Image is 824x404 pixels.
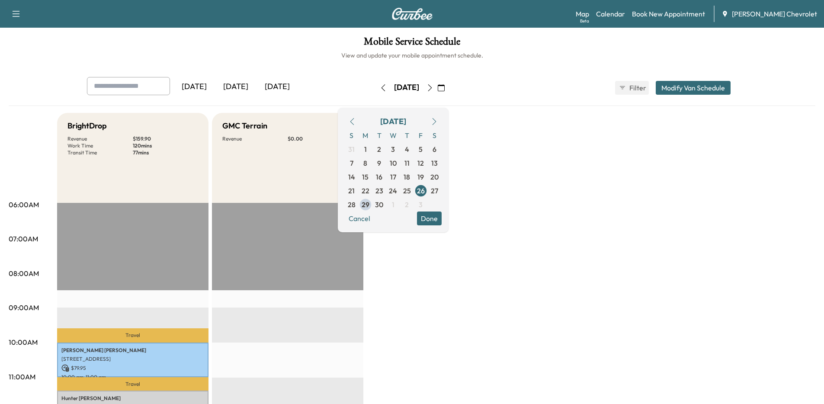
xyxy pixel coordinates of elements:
span: 27 [431,186,438,196]
p: Work Time [67,142,133,149]
span: 3 [419,199,423,210]
p: Revenue [67,135,133,142]
h6: View and update your mobile appointment schedule. [9,51,815,60]
span: 26 [417,186,425,196]
span: T [400,128,414,142]
div: [DATE] [173,77,215,97]
button: Cancel [345,212,374,225]
span: 17 [390,172,396,182]
p: 10:00AM [9,337,38,347]
p: Travel [57,328,208,342]
span: M [359,128,372,142]
span: Filter [629,83,645,93]
p: Transit Time [67,149,133,156]
span: 24 [389,186,397,196]
div: [DATE] [380,115,406,128]
p: Travel [57,377,208,391]
span: T [372,128,386,142]
div: [DATE] [256,77,298,97]
button: Filter [615,81,649,95]
h5: BrightDrop [67,120,107,132]
span: 9 [377,158,381,168]
p: $ 0.00 [288,135,353,142]
p: 10:00 am - 11:00 am [61,374,204,381]
span: 4 [405,144,409,154]
span: 18 [404,172,410,182]
p: 08:00AM [9,268,39,279]
span: 2 [377,144,381,154]
span: 16 [376,172,382,182]
p: Revenue [222,135,288,142]
p: $ 159.90 [133,135,198,142]
span: 25 [403,186,411,196]
img: Curbee Logo [391,8,433,20]
span: 28 [348,199,356,210]
span: 21 [348,186,355,196]
span: S [428,128,442,142]
span: F [414,128,428,142]
span: 29 [362,199,369,210]
p: 11:00AM [9,372,35,382]
p: 77 mins [133,149,198,156]
span: 23 [375,186,383,196]
a: MapBeta [576,9,589,19]
span: 30 [375,199,383,210]
span: 1 [392,199,394,210]
span: 13 [431,158,438,168]
p: 09:00AM [9,302,39,313]
div: Beta [580,18,589,24]
div: [DATE] [394,82,419,93]
span: 7 [350,158,353,168]
span: 14 [348,172,355,182]
p: [PERSON_NAME] [PERSON_NAME] [61,347,204,354]
a: Book New Appointment [632,9,705,19]
span: 22 [362,186,369,196]
p: 07:00AM [9,234,38,244]
span: 1 [364,144,367,154]
p: 120 mins [133,142,198,149]
p: 06:00AM [9,199,39,210]
span: 20 [430,172,439,182]
button: Modify Van Schedule [656,81,731,95]
span: 2 [405,199,409,210]
span: 6 [433,144,436,154]
span: 8 [363,158,367,168]
div: [DATE] [215,77,256,97]
span: S [345,128,359,142]
h5: GMC Terrain [222,120,267,132]
span: 19 [417,172,424,182]
span: 10 [390,158,397,168]
button: Done [417,212,442,225]
p: Hunter [PERSON_NAME] [61,395,204,402]
span: 31 [348,144,355,154]
a: Calendar [596,9,625,19]
span: W [386,128,400,142]
h1: Mobile Service Schedule [9,36,815,51]
span: 5 [419,144,423,154]
span: [PERSON_NAME] Chevrolet [732,9,817,19]
span: 3 [391,144,395,154]
p: $ 79.95 [61,364,204,372]
span: 11 [404,158,410,168]
span: 12 [417,158,424,168]
span: 15 [362,172,369,182]
p: [STREET_ADDRESS] [61,356,204,362]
